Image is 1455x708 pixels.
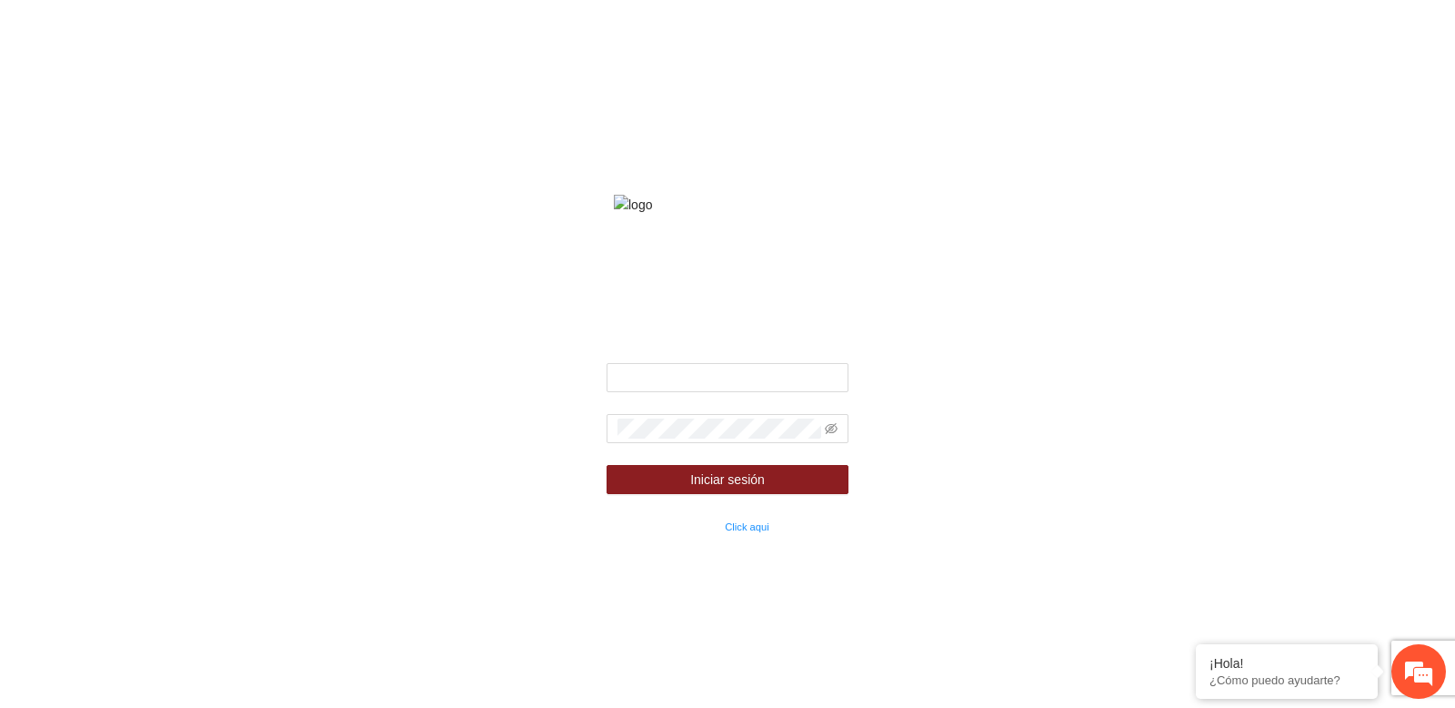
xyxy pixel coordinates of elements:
[581,240,873,315] strong: Fondo de financiamiento de proyectos para la prevención y fortalecimiento de instituciones de seg...
[690,470,765,490] span: Iniciar sesión
[725,521,769,532] a: Click aqui
[825,422,838,435] span: eye-invisible
[614,195,841,215] img: logo
[1209,656,1364,671] div: ¡Hola!
[607,465,849,494] button: Iniciar sesión
[1209,673,1364,687] p: ¿Cómo puedo ayudarte?
[693,333,761,348] strong: Bienvenido
[607,521,769,532] small: ¿Olvidaste tu contraseña?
